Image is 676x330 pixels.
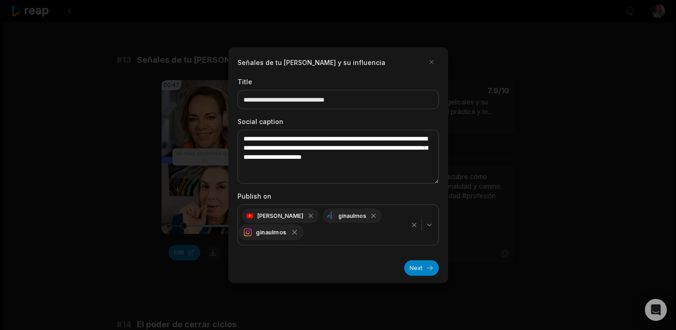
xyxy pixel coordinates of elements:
[242,208,319,223] div: [PERSON_NAME]
[238,191,439,200] label: Publish on
[238,204,439,245] button: [PERSON_NAME]ginaulmosginaulmos
[323,208,382,223] div: ginaulmos
[404,260,439,276] button: Next
[238,224,303,240] div: ginaulmos
[238,57,385,67] h2: Señales de tu [PERSON_NAME] y su influencia
[238,76,439,86] label: Title
[238,116,439,126] label: Social caption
